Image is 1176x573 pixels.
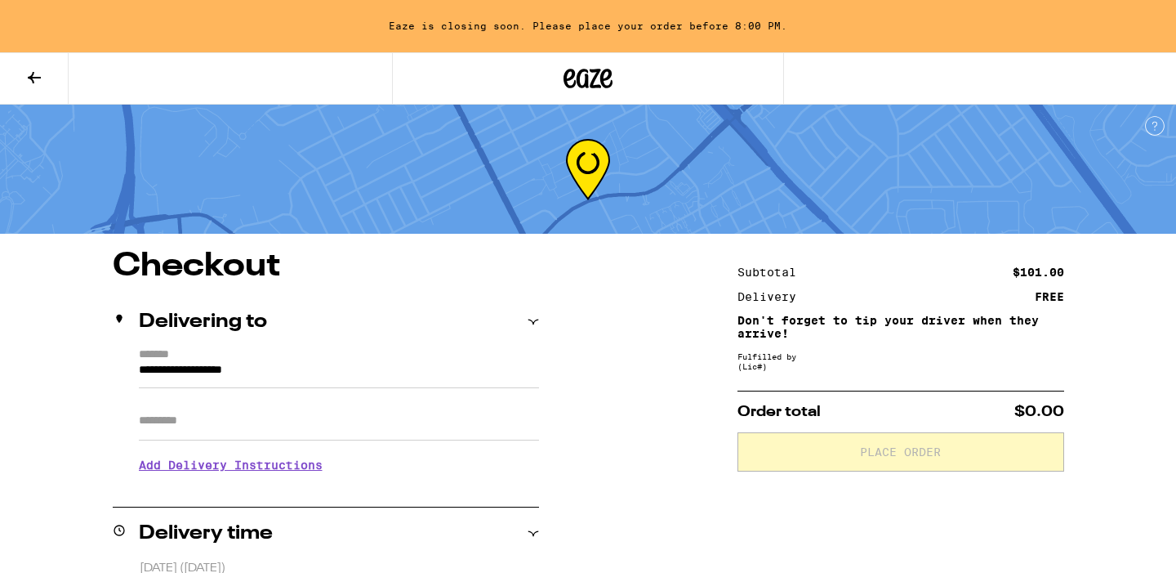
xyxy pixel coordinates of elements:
div: Fulfilled by (Lic# ) [737,351,1064,371]
span: $0.00 [1014,405,1064,419]
iframe: Opens a widget where you can find more information [1071,524,1160,565]
span: Place Order [860,446,941,458]
h2: Delivery time [139,524,273,544]
p: We'll contact you at [PHONE_NUMBER] when we arrive [139,484,539,497]
div: Delivery [737,291,808,302]
h2: Delivering to [139,312,267,332]
p: Don't forget to tip your driver when they arrive! [737,314,1064,340]
div: $101.00 [1013,266,1064,278]
div: FREE [1035,291,1064,302]
button: Place Order [737,432,1064,472]
span: Order total [737,405,821,419]
h3: Add Delivery Instructions [139,446,539,484]
div: Subtotal [737,266,808,278]
h1: Checkout [113,250,539,283]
